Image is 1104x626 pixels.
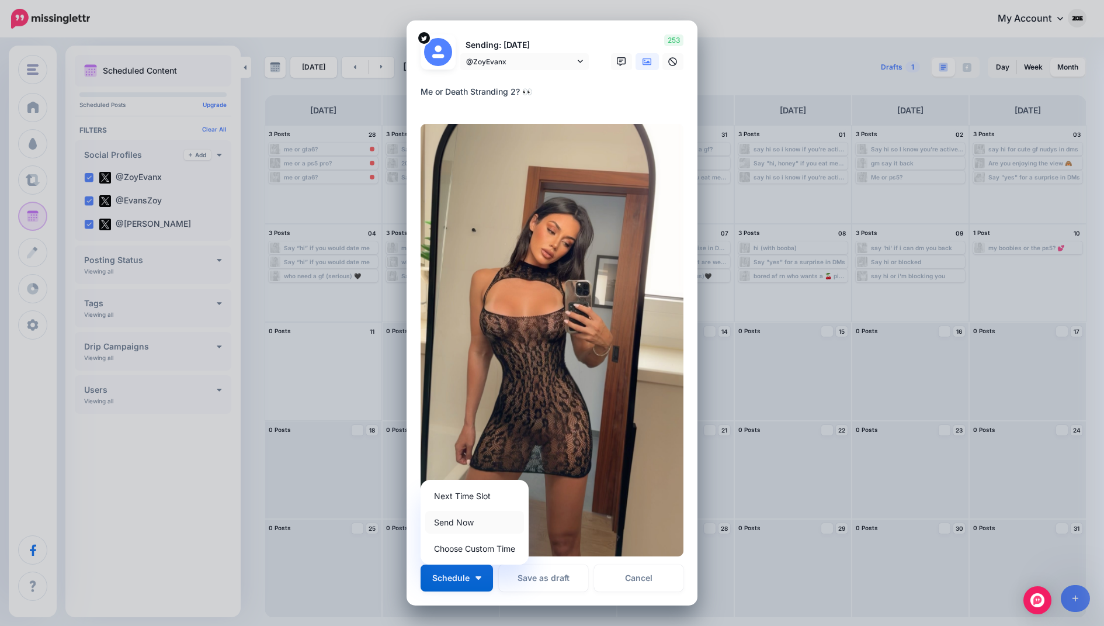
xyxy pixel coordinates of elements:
img: 3T96NB6HHLFN233AQLQD93FS6H5S1RRE.png [421,124,683,556]
p: Sending: [DATE] [460,39,589,52]
img: arrow-down-white.png [475,576,481,580]
span: Schedule [432,574,470,582]
button: Schedule [421,565,493,592]
a: @ZoyEvanx [460,53,589,70]
img: user_default_image.png [424,38,452,66]
a: Send Now [425,511,524,534]
a: Choose Custom Time [425,537,524,560]
div: Me or Death Stranding 2? 👀 [421,85,689,99]
span: 253 [664,34,683,46]
a: Cancel [594,565,683,592]
div: Open Intercom Messenger [1023,586,1051,614]
div: Schedule [421,480,529,565]
a: Next Time Slot [425,485,524,507]
span: @ZoyEvanx [466,56,575,68]
button: Save as draft [499,565,588,592]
